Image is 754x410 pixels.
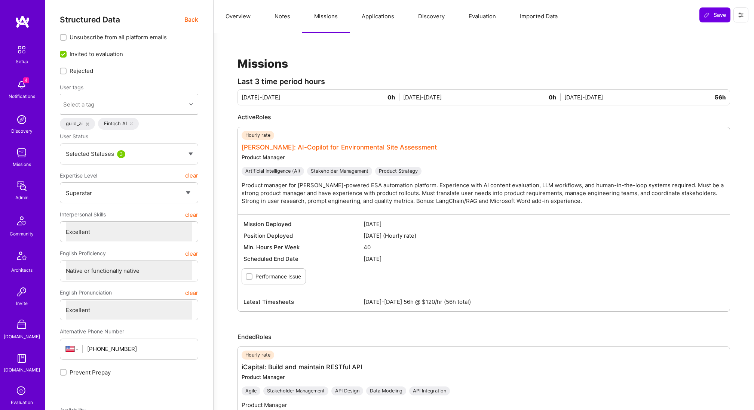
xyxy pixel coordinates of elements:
[184,15,198,24] span: Back
[242,144,437,151] a: [PERSON_NAME]: AI-Copilot for Environmental Site Assessment
[242,131,274,140] div: Hourly rate
[409,386,450,395] div: API Integration
[189,102,193,106] i: icon Chevron
[23,77,29,83] span: 4
[242,401,450,409] p: Product Manager
[4,333,40,340] div: [DOMAIN_NAME]
[70,33,167,41] span: Unsubscribe from all platform emails
[243,255,364,263] span: Scheduled End Date
[15,194,28,201] div: Admin
[60,118,95,130] div: guild_ai
[14,179,29,194] img: admin teamwork
[704,11,726,19] span: Save
[11,398,33,406] div: Evaluation
[364,232,724,240] span: [DATE] (Hourly rate)
[366,386,406,395] div: Data Modeling
[255,272,301,280] label: Performance Issue
[86,123,89,126] i: icon Close
[11,266,33,274] div: Architects
[60,208,106,221] span: Interpersonal Skills
[387,93,399,101] span: 0h
[242,93,403,101] div: [DATE]-[DATE]
[237,78,730,86] div: Last 3 time period hours
[10,230,34,238] div: Community
[242,154,733,161] div: Product Manager
[60,286,112,299] span: English Pronunciation
[117,150,125,158] div: 3
[63,101,94,108] div: Select a tag
[60,15,120,24] span: Structured Data
[242,363,362,371] a: iCapital: Build and maintain RESTful API
[15,15,30,28] img: logo
[70,369,111,376] span: Prevent Prepay
[242,373,450,380] div: Product Manager
[243,232,364,240] span: Position Deployed
[14,112,29,127] img: discovery
[364,298,724,306] span: [DATE]-[DATE] 56h @ $120/hr (56h total)
[14,318,29,333] img: A Store
[364,255,724,263] span: [DATE]
[242,351,274,360] div: Hourly rate
[15,384,29,398] i: icon SelectionTeam
[70,50,123,58] span: Invited to evaluation
[242,167,304,176] div: Artificial Intelligence (AI)
[243,298,364,306] span: Latest Timesheets
[185,169,198,182] button: clear
[185,247,198,260] button: clear
[60,247,106,260] span: English Proficiency
[185,208,198,221] button: clear
[13,248,31,266] img: Architects
[13,212,31,230] img: Community
[9,92,35,100] div: Notifications
[375,167,422,176] div: Product Strategy
[307,167,372,176] div: Stakeholder Management
[715,93,726,101] span: 56h
[364,243,724,251] span: 40
[564,93,726,101] div: [DATE]-[DATE]
[549,93,561,101] span: 0h
[699,7,730,22] button: Save
[130,123,133,126] i: icon Close
[242,386,260,395] div: Agile
[364,220,724,228] span: [DATE]
[13,160,31,168] div: Missions
[70,67,93,75] span: Rejected
[403,93,565,101] div: [DATE]-[DATE]
[16,58,28,65] div: Setup
[188,152,193,155] img: caret
[60,84,83,91] label: User tags
[60,133,88,139] span: User Status
[66,150,114,157] span: Selected Statuses
[14,77,29,92] img: bell
[4,366,40,374] div: [DOMAIN_NAME]
[14,145,29,160] img: teamwork
[16,299,28,307] div: Invite
[243,243,364,251] span: Min. Hours Per Week
[242,181,733,205] p: Product manager for [PERSON_NAME]-powered ESA automation platform. Experience with AI content eva...
[14,284,29,299] img: Invite
[331,386,363,395] div: API Design
[60,169,97,182] span: Expertise Level
[98,118,139,130] div: Fintech AI
[185,286,198,299] button: clear
[87,339,192,358] input: +1 (000) 000-0000
[263,386,328,395] div: Stakeholder Management
[237,113,730,121] div: Active Roles
[60,328,124,335] span: Alternative Phone Number
[243,220,364,228] span: Mission Deployed
[14,42,30,58] img: setup
[237,57,730,70] h1: Missions
[237,333,730,341] div: Ended Roles
[11,127,33,135] div: Discovery
[14,351,29,366] img: guide book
